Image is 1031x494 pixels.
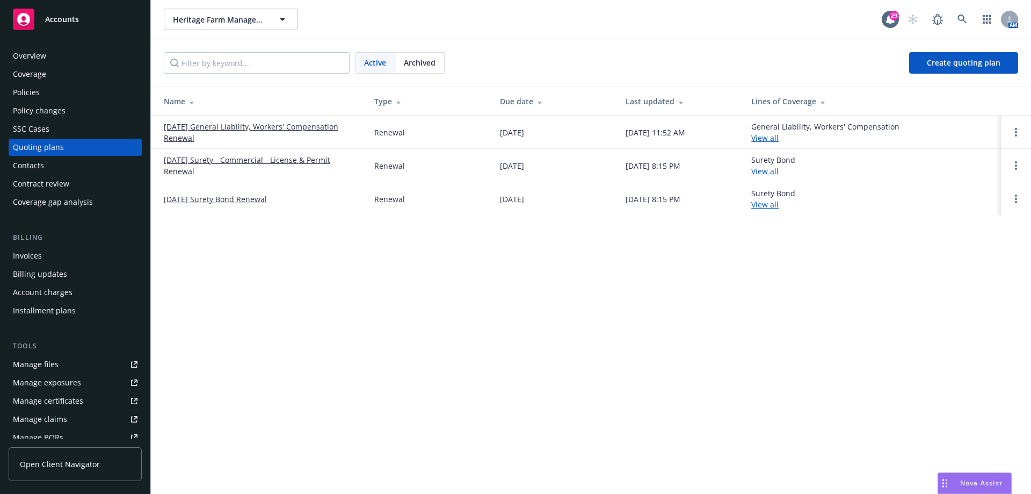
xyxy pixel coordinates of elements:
[13,194,93,211] div: Coverage gap analysis
[13,356,59,373] div: Manage files
[751,133,779,143] a: View all
[9,284,142,301] a: Account charges
[20,459,100,470] span: Open Client Navigator
[13,175,69,192] div: Contract review
[751,199,779,210] a: View all
[626,160,680,171] div: [DATE] 8:15 PM
[976,9,998,30] a: Switch app
[164,194,267,205] a: [DATE] Surety Bond Renewal
[13,266,67,283] div: Billing updates
[9,47,142,65] a: Overview
[751,121,899,144] div: General Liability, Workers' Compensation
[1010,159,1022,172] a: Open options
[9,139,142,156] a: Quoting plans
[500,160,524,171] div: [DATE]
[13,157,44,174] div: Contacts
[13,139,64,156] div: Quoting plans
[13,284,72,301] div: Account charges
[9,175,142,192] a: Contract review
[9,4,142,34] a: Accounts
[13,66,46,83] div: Coverage
[164,96,357,107] div: Name
[751,188,795,210] div: Surety Bond
[173,14,266,25] span: Heritage Farm Management, Inc
[13,120,49,138] div: SSC Cases
[374,127,405,138] div: Renewal
[626,194,680,205] div: [DATE] 8:15 PM
[13,84,40,101] div: Policies
[9,194,142,211] a: Coverage gap analysis
[13,392,83,410] div: Manage certificates
[9,157,142,174] a: Contacts
[9,411,142,428] a: Manage claims
[164,121,357,144] a: [DATE] General Liability, Workers' Compensation Renewal
[9,356,142,373] a: Manage files
[626,96,734,107] div: Last updated
[927,58,1000,68] span: Create quoting plan
[751,96,992,107] div: Lines of Coverage
[938,473,952,493] div: Drag to move
[751,166,779,176] a: View all
[404,57,435,68] span: Archived
[751,154,795,177] div: Surety Bond
[938,472,1012,494] button: Nova Assist
[9,429,142,446] a: Manage BORs
[960,478,1003,488] span: Nova Assist
[9,374,142,391] a: Manage exposures
[164,52,350,74] input: Filter by keyword...
[164,9,298,30] button: Heritage Farm Management, Inc
[1010,126,1022,139] a: Open options
[364,57,386,68] span: Active
[927,9,948,30] a: Report a Bug
[500,127,524,138] div: [DATE]
[952,9,973,30] a: Search
[9,120,142,138] a: SSC Cases
[13,47,46,65] div: Overview
[9,392,142,410] a: Manage certificates
[13,247,42,264] div: Invoices
[9,247,142,264] a: Invoices
[500,96,608,107] div: Due date
[45,15,79,24] span: Accounts
[889,11,899,20] div: 29
[13,429,63,446] div: Manage BORs
[9,84,142,101] a: Policies
[13,102,66,119] div: Policy changes
[13,411,67,428] div: Manage claims
[13,374,81,391] div: Manage exposures
[902,9,924,30] a: Start snowing
[9,341,142,352] div: Tools
[9,102,142,119] a: Policy changes
[9,232,142,243] div: Billing
[500,194,524,205] div: [DATE]
[626,127,685,138] div: [DATE] 11:52 AM
[9,66,142,83] a: Coverage
[164,154,357,177] a: [DATE] Surety - Commercial - License & Permit Renewal
[909,52,1018,74] a: Create quoting plan
[374,194,405,205] div: Renewal
[9,302,142,319] a: Installment plans
[1010,192,1022,205] a: Open options
[374,160,405,171] div: Renewal
[374,96,483,107] div: Type
[13,302,76,319] div: Installment plans
[9,266,142,283] a: Billing updates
